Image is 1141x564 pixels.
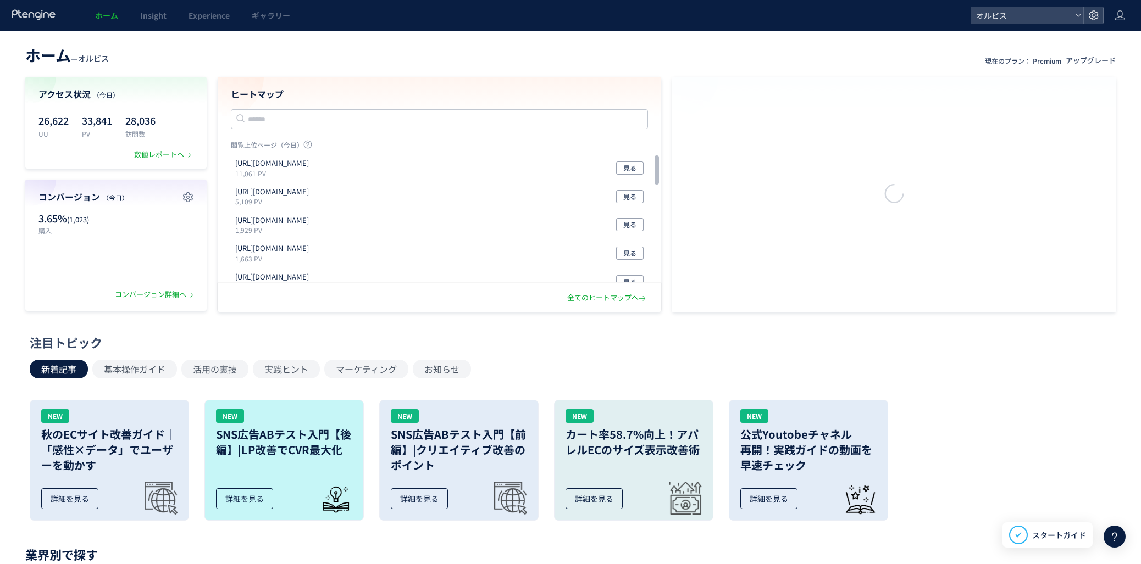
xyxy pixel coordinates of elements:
[235,169,313,178] p: 11,061 PV
[623,161,636,175] span: 見る
[216,488,273,509] div: 詳細を見る
[1066,55,1116,66] div: アップグレード
[216,427,352,457] h3: SNS広告ABテスト入門【後編】|LP改善でCVR最大化
[985,56,1061,65] p: 現在のプラン： Premium
[41,409,69,423] div: NEW
[189,10,230,21] span: Experience
[566,427,702,457] h3: カート率58.7%向上！アパレルECのサイズ表示改善術
[95,10,118,21] span: ホーム
[391,488,448,509] div: 詳細を見る
[82,111,112,129] p: 33,841
[38,111,69,129] p: 26,622
[125,129,156,138] p: 訪問数
[554,400,713,521] a: NEWカート率58.7%向上！アパレルECのサイズ表示改善術詳細を見る
[30,360,88,378] button: 新着記事
[616,218,644,231] button: 見る
[616,190,644,203] button: 見る
[235,272,309,282] p: https://pr.orbis.co.jp/special/04
[216,409,244,423] div: NEW
[616,275,644,288] button: 見る
[235,243,309,254] p: https://pr.orbis.co.jp/cosmetics/u/100
[623,218,636,231] span: 見る
[38,129,69,138] p: UU
[38,211,110,226] p: 3.65%
[181,360,248,378] button: 活用の裏技
[78,53,109,64] span: オルビス
[41,427,178,473] h3: 秋のECサイト改善ガイド｜「感性×データ」でユーザーを動かす
[235,254,313,263] p: 1,663 PV
[38,226,110,235] p: 購入
[140,10,167,21] span: Insight
[30,400,189,521] a: NEW秋のECサイト改善ガイド｜「感性×データ」でユーザーを動かす詳細を見る
[973,7,1071,24] span: オルビス
[38,191,193,203] h4: コンバージョン
[253,360,320,378] button: 実践ヒント
[740,427,877,473] h3: 公式Youtobeチャネル 再開！実践ガイドの動画を 早速チェック
[1032,529,1086,541] span: スタートガイド
[41,488,98,509] div: 詳細を見る
[38,88,193,100] h4: アクセス状況
[729,400,888,521] a: NEW公式Youtobeチャネル再開！実践ガイドの動画を早速チェック詳細を見る
[235,225,313,234] p: 1,929 PV
[379,400,539,521] a: NEWSNS広告ABテスト入門【前編】|クリエイティブ改善のポイント詳細を見る
[231,140,648,154] p: 閲覧上位ページ（今日）
[235,215,309,226] p: https://pr.orbis.co.jp/cosmetics/udot/410-12
[25,551,1116,557] p: 業界別で探す
[93,90,119,99] span: （今日）
[566,488,623,509] div: 詳細を見る
[25,44,71,66] span: ホーム
[413,360,471,378] button: お知らせ
[740,488,797,509] div: 詳細を見る
[616,247,644,260] button: 見る
[623,275,636,288] span: 見る
[623,190,636,203] span: 見る
[324,360,408,378] button: マーケティング
[235,158,309,169] p: https://orbis.co.jp/order/thanks
[125,111,156,129] p: 28,036
[623,247,636,260] span: 見る
[204,400,364,521] a: NEWSNS広告ABテスト入門【後編】|LP改善でCVR最大化詳細を見る
[115,289,196,300] div: コンバージョン詳細へ
[134,149,193,160] div: 数値レポートへ
[391,409,419,423] div: NEW
[391,427,527,473] h3: SNS広告ABテスト入門【前編】|クリエイティブ改善のポイント
[67,214,89,225] span: (1,023)
[235,187,309,197] p: https://pr.orbis.co.jp/cosmetics/clearful/331
[252,10,290,21] span: ギャラリー
[231,88,648,100] h4: ヒートマップ
[25,44,109,66] div: —
[740,409,768,423] div: NEW
[616,161,644,175] button: 見る
[235,197,313,206] p: 5,109 PV
[102,193,129,202] span: （今日）
[235,282,313,292] p: 1,330 PV
[82,129,112,138] p: PV
[567,293,648,303] div: 全てのヒートマップへ
[92,360,177,378] button: 基本操作ガイド
[30,334,1106,351] div: 注目トピック
[566,409,594,423] div: NEW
